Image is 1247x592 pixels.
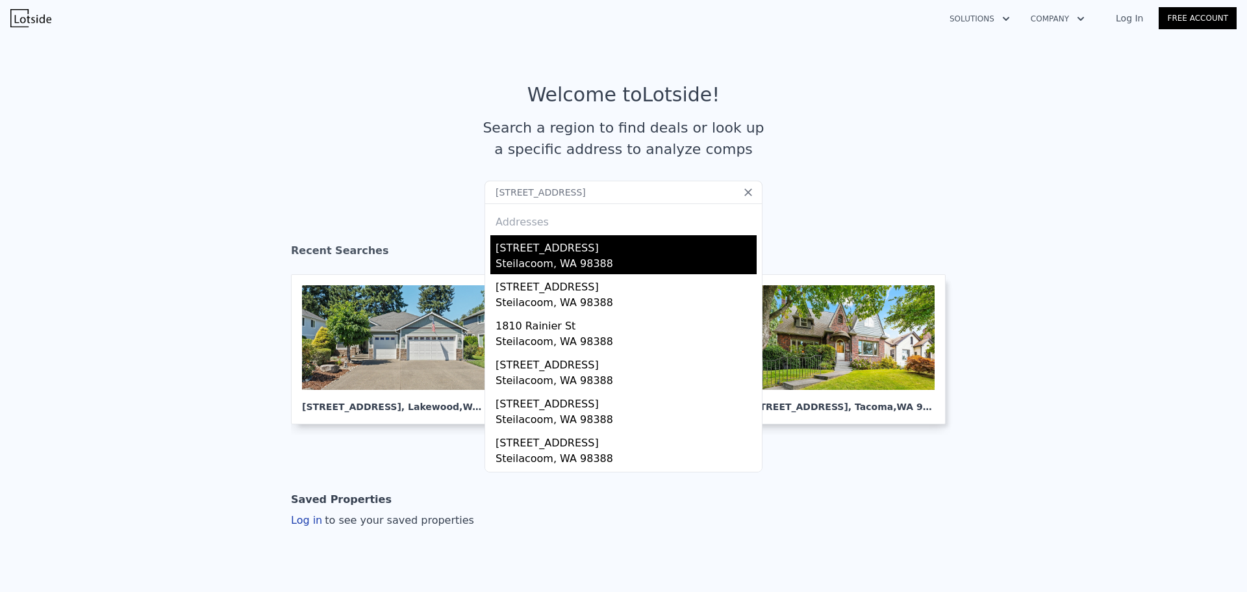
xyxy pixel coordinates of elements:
div: Steilacoom, WA 98388 [496,256,757,274]
a: Free Account [1159,7,1237,29]
input: Search an address or region... [485,181,762,204]
div: Steilacoom, WA 98388 [496,334,757,352]
span: , WA 98498 [459,402,514,412]
div: [STREET_ADDRESS] [496,430,757,451]
button: Solutions [939,7,1020,31]
div: [STREET_ADDRESS] , Tacoma [749,390,935,413]
a: Log In [1100,12,1159,25]
div: Log in [291,513,474,528]
div: Addresses [490,204,757,235]
div: Steilacoom, WA 98388 [496,373,757,391]
div: Search a region to find deals or look up a specific address to analyze comps [478,117,769,160]
div: [STREET_ADDRESS] [496,274,757,295]
div: 1810 Rainier St [496,313,757,334]
img: Lotside [10,9,51,27]
div: [STREET_ADDRESS] [496,235,757,256]
a: [STREET_ADDRESS], Tacoma,WA 98406 [738,274,956,424]
div: Steilacoom, WA 98388 [496,451,757,469]
a: [STREET_ADDRESS], Lakewood,WA 98498 [291,274,509,424]
div: Welcome to Lotside ! [527,83,720,107]
div: [STREET_ADDRESS] [496,469,757,490]
div: Steilacoom, WA 98388 [496,412,757,430]
button: Company [1020,7,1095,31]
div: [STREET_ADDRESS] [496,391,757,412]
div: Saved Properties [291,487,392,513]
span: , WA 98406 [893,402,948,412]
span: to see your saved properties [322,514,474,526]
div: Recent Searches [291,233,956,274]
div: Steilacoom, WA 98388 [496,295,757,313]
div: [STREET_ADDRESS] [496,352,757,373]
div: [STREET_ADDRESS] , Lakewood [302,390,488,413]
